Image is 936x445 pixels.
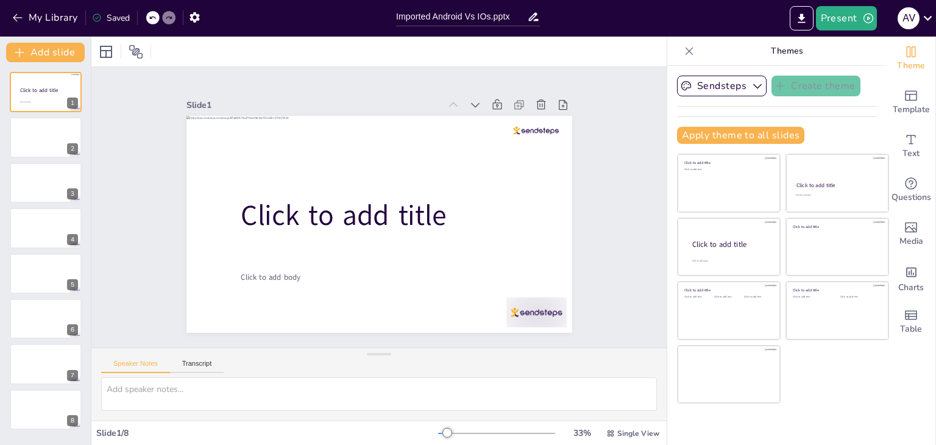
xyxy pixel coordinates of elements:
div: 8 [67,415,78,426]
button: Add slide [6,43,85,62]
div: Click to add title [692,240,770,250]
button: Export to PowerPoint [790,6,814,30]
div: 3 [67,188,78,199]
div: Click to add title [684,160,771,165]
div: Click to add title [793,288,880,293]
input: Insert title [396,8,527,26]
div: Click to add text [796,194,877,197]
span: Charts [898,281,924,294]
button: My Library [9,8,83,27]
span: Click to add title [241,196,446,235]
div: 2 [67,143,78,154]
div: 6 [10,299,82,339]
button: Apply theme to all slides [677,127,804,144]
span: Single View [617,429,659,438]
div: Click to add text [793,296,831,299]
span: Click to add title [20,87,58,94]
div: Change the overall theme [887,37,935,80]
button: A V [898,6,920,30]
button: Sendsteps [677,76,767,96]
div: 1 [10,72,82,112]
div: Add a table [887,300,935,344]
div: Get real-time input from your audience [887,168,935,212]
span: Theme [897,59,925,73]
div: Click to add text [684,168,771,171]
div: A V [898,7,920,29]
div: 4 [10,208,82,248]
div: 5 [67,279,78,290]
div: 3 [10,163,82,203]
div: Click to add text [684,296,712,299]
button: Transcript [170,360,224,373]
div: Add text boxes [887,124,935,168]
span: Media [899,235,923,248]
div: Slide 1 / 8 [96,427,438,439]
button: Create theme [771,76,860,96]
div: 4 [67,234,78,245]
span: Questions [892,191,931,204]
div: 33 % [567,427,597,439]
div: Add charts and graphs [887,256,935,300]
div: 6 [67,324,78,335]
div: Saved [92,12,130,24]
div: Click to add body [692,260,769,263]
div: Click to add title [684,288,771,293]
div: Add images, graphics, shapes or video [887,212,935,256]
div: 2 [10,117,82,157]
div: 7 [10,344,82,384]
span: Position [129,44,143,59]
span: Click to add body [20,101,31,103]
span: Table [900,322,922,336]
div: Layout [96,42,116,62]
span: Template [893,103,930,116]
div: Click to add text [744,296,771,299]
div: 7 [67,370,78,381]
div: 5 [10,254,82,294]
div: 8 [10,390,82,430]
div: 1 [67,98,78,109]
span: Click to add body [241,272,300,282]
div: Click to add title [796,182,877,189]
div: Click to add text [714,296,742,299]
div: Click to add title [793,224,880,229]
button: Present [816,6,877,30]
div: Click to add text [840,296,879,299]
div: Slide 1 [186,99,441,111]
p: Themes [699,37,874,66]
span: Text [902,147,920,160]
button: Speaker Notes [101,360,170,373]
div: Add ready made slides [887,80,935,124]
